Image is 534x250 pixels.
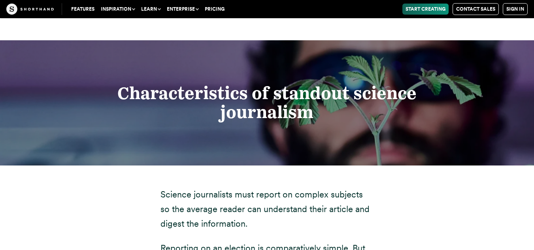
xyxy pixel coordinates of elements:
button: Learn [138,4,164,15]
strong: Characteristics of standout science journalism [117,83,417,122]
a: Pricing [202,4,228,15]
button: Inspiration [98,4,138,15]
img: The Craft [6,4,54,15]
p: Science journalists must report on complex subjects so the average reader can understand their ar... [160,187,374,231]
button: Enterprise [164,4,202,15]
a: Sign in [503,3,528,15]
a: Contact Sales [453,3,499,15]
a: Features [68,4,98,15]
a: Start Creating [402,4,449,15]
